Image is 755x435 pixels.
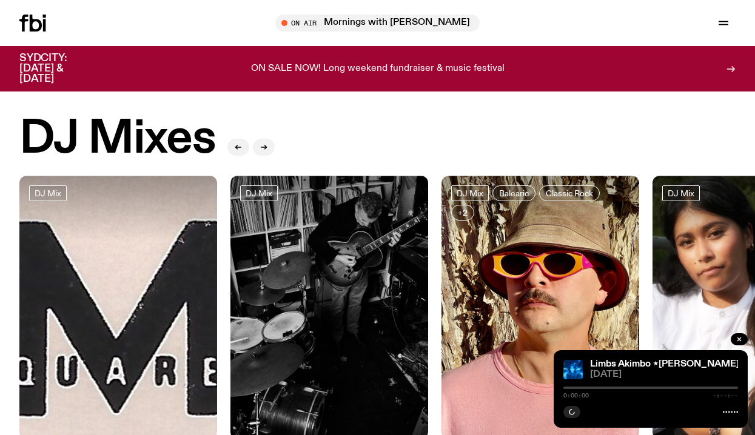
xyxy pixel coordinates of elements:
[451,185,489,201] a: DJ Mix
[35,188,61,198] span: DJ Mix
[492,185,535,201] a: Balearic
[563,393,589,399] span: 0:00:00
[251,64,505,75] p: ON SALE NOW! Long weekend fundraiser & music festival
[275,15,480,32] button: On AirMornings with [PERSON_NAME]
[246,188,272,198] span: DJ Mix
[590,370,738,379] span: [DATE]
[451,205,474,221] button: +2
[19,116,215,162] h2: DJ Mixes
[29,185,67,201] a: DJ Mix
[546,188,593,198] span: Classic Rock
[457,188,483,198] span: DJ Mix
[458,208,468,217] span: +2
[539,185,600,201] a: Classic Rock
[713,393,738,399] span: -:--:--
[240,185,278,201] a: DJ Mix
[499,188,529,198] span: Balearic
[590,359,745,369] a: Limbs Akimbo ⋆[PERSON_NAME]⋆
[668,188,694,198] span: DJ Mix
[19,53,97,84] h3: SYDCITY: [DATE] & [DATE]
[662,185,700,201] a: DJ Mix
